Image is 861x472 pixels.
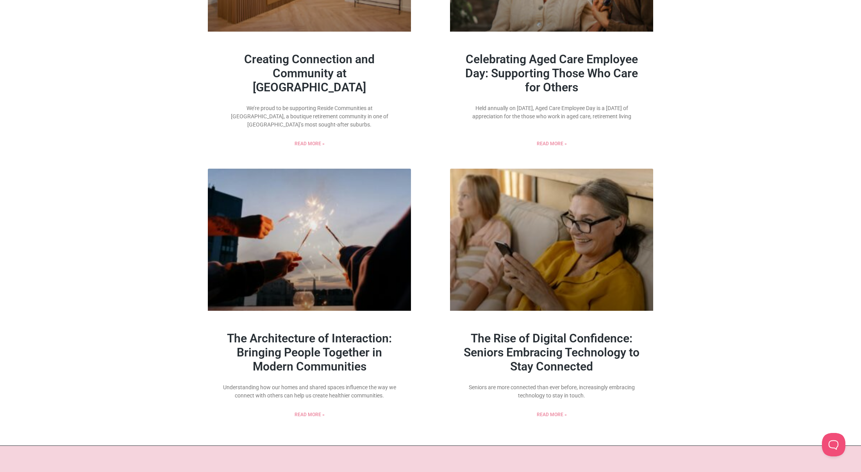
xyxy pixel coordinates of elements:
[462,104,641,121] p: Held annually on [DATE], Aged Care Employee Day is a [DATE] of appreciation for the those who wor...
[462,383,641,400] p: Seniors are more connected than ever before, increasingly embracing technology to stay in touch.
[822,433,845,456] iframe: Toggle Customer Support
[537,411,567,418] a: Read more about The Rise of Digital Confidence: Seniors Embracing Technology to Stay Connected
[537,140,567,147] a: Read more about Celebrating Aged Care Employee Day: Supporting Those Who Care for Others
[244,52,375,94] a: Creating Connection and Community at [GEOGRAPHIC_DATA]
[464,331,639,373] a: The Rise of Digital Confidence: Seniors Embracing Technology to Stay Connected
[227,331,392,373] a: The Architecture of Interaction: Bringing People Together in Modern Communities
[295,411,325,418] a: Read more about The Architecture of Interaction: Bringing People Together in Modern Communities
[220,383,399,400] p: Understanding how our homes and shared spaces influence the way we connect with others can help u...
[465,52,638,94] a: Celebrating Aged Care Employee Day: Supporting Those Who Care for Others
[295,140,325,147] a: Read more about Creating Connection and Community at Fairway Carindale
[220,104,399,129] p: We’re proud to be supporting Reside Communities at [GEOGRAPHIC_DATA], a boutique retirement commu...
